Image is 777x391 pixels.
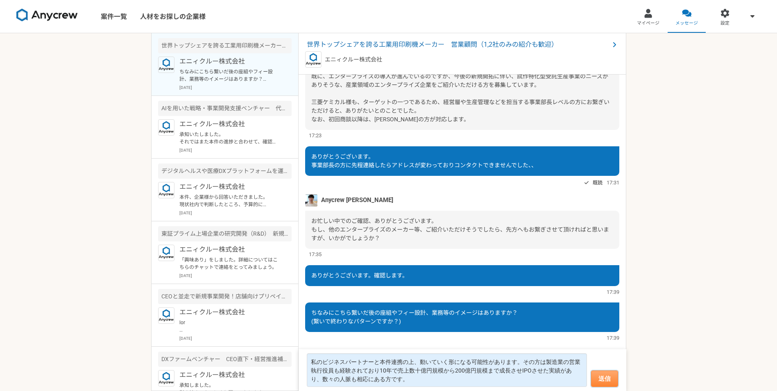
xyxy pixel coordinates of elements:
[607,288,619,296] span: 17:39
[179,57,281,66] p: エニィクルー株式会社
[179,210,292,216] p: [DATE]
[311,39,609,123] span: 試作特化型受託生産は、製造ラインの構築から販売までを手がける事業となっており、桜井グラフィックにて、数ヶ月程度、試作品製造を行い、その後、製造ライン一式を販売するビジネスモデルになります。 既に...
[158,182,174,198] img: logo_text_blue_01.png
[179,335,292,341] p: [DATE]
[311,309,518,325] span: ちなみにこちら繋いだ後の座組やフィー設計、業務等のイメージはありますか？ (繋いで終わりなパターンですか？)
[158,164,292,179] div: デジタルヘルスや医療DXプラットフォームを運営企業：COOサポート（事業企画）
[158,226,292,241] div: 東証プライム上場企業の研究開発（R&D） 新規事業開発
[158,307,174,324] img: logo_text_blue_01.png
[305,194,317,207] img: %E3%83%95%E3%82%9A%E3%83%AD%E3%83%95%E3%82%A3%E3%83%BC%E3%83%AB%E7%94%BB%E5%83%8F%E3%81%AE%E3%82%...
[179,131,281,145] p: 承知いたしました。 それではまた本件の進捗と合わせて、確認をさせて頂きますので、よろしくお願いいたします。
[179,245,281,255] p: エニィクルー株式会社
[637,20,659,27] span: マイページ
[311,272,408,279] span: ありがとうございます。確認します。
[179,147,292,153] p: [DATE]
[158,119,174,136] img: logo_text_blue_01.png
[179,319,281,334] p: lor Ipsumdolorsitam。 consecteturadipiscingeli。 seddoeiusm、temporincididuntutlab、etdoloremagnaali。...
[593,178,603,188] span: 既読
[311,218,609,241] span: お忙しい中でのご確認、ありがとうございます。 もし、他のエンタープライズのメーカー等、ご紹介いただけそうでしたら、先方へもお繋ぎさせて頂ければと思いますが、いかがでしょうか？
[158,101,292,116] div: AIを用いた戦略・事業開発支援ベンチャー 代表のメンター（業務コンサルタント）
[720,20,729,27] span: 設定
[179,68,281,83] p: ちなみにこちら繋いだ後の座組やフィー設計、業務等のイメージはありますか？ (繋いで終わりなパターンですか？)
[675,20,698,27] span: メッセージ
[16,9,78,22] img: 8DqYSo04kwAAAAASUVORK5CYII=
[321,195,393,205] span: Anycrew [PERSON_NAME]
[158,352,292,367] div: DXファームベンチャー CEO直下・経営推進補佐（若手・月1出社）
[307,40,609,50] span: 世界トップシェアを誇る工業用印刷機メーカー 営業顧問（1,2社のみの紹介も歓迎）
[179,273,292,279] p: [DATE]
[309,132,322,139] span: 17:23
[607,179,619,186] span: 17:31
[158,38,292,53] div: 世界トップシェアを誇る工業用印刷機メーカー 営業顧問（1,2社のみの紹介も歓迎）
[179,193,281,208] p: 本件、企業様から回答いただきました。 現状社内で判断したところ、予算的に[PERSON_NAME]様のご要望はお受けするには難しいとお話をいただきました。 また別候補でアシスタント経験がある方が...
[179,370,281,380] p: エニィクルー株式会社
[158,57,174,73] img: logo_text_blue_01.png
[307,353,587,387] textarea: 私のビジネスパートナーと本件連携の上、動いていく形になる可能性があります。その方は製造業の営業執行役員も経験されており10年で売上数十億円規模から200億円規模まで成長させIPOさせた実績があり...
[158,245,174,261] img: logo_text_blue_01.png
[179,256,281,271] p: 「興味あり」をしました。詳細についてはこちらのチャットで連絡をとってみましょう。
[325,55,382,64] p: エニィクルー株式会社
[179,84,292,91] p: [DATE]
[179,182,281,192] p: エニィクルー株式会社
[179,119,281,129] p: エニィクルー株式会社
[305,51,322,68] img: logo_text_blue_01.png
[311,153,537,168] span: ありがとうございます。 事業部長の方に先程連絡したらアドレスが変わっておりコンタクトできませんでした、、
[158,289,292,304] div: CEOと並走で新規事業開発！店舗向けプリペイドサービスの事業開発
[309,250,322,258] span: 17:35
[158,370,174,386] img: logo_text_blue_01.png
[607,334,619,342] span: 17:39
[591,371,618,387] button: 送信
[179,307,281,317] p: エニィクルー株式会社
